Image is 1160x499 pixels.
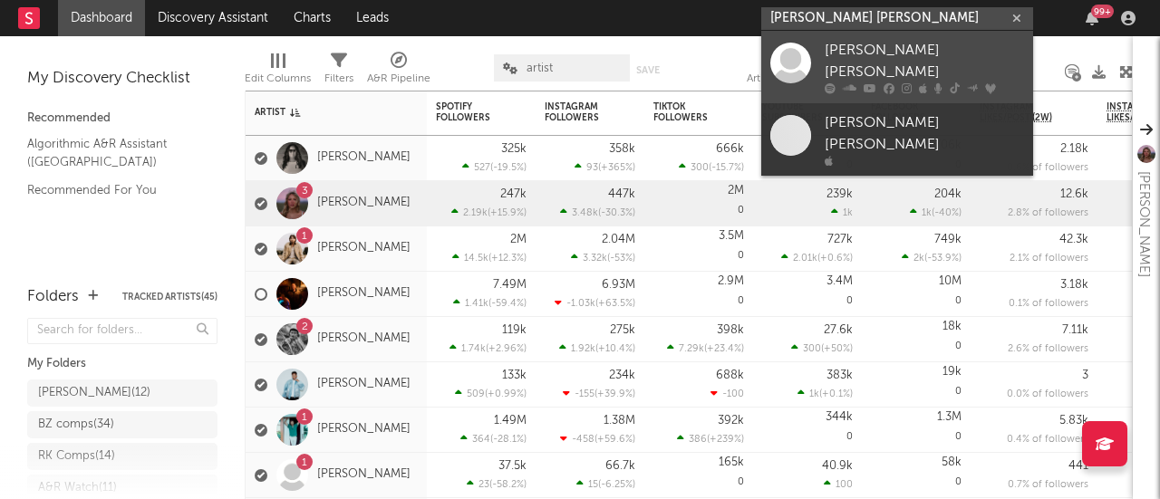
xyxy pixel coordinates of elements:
[27,318,217,344] input: Search for folders...
[317,241,411,256] a: [PERSON_NAME]
[317,467,411,483] a: [PERSON_NAME]
[609,143,635,155] div: 358k
[610,324,635,336] div: 275k
[324,45,353,98] div: Filters
[609,369,635,381] div: 234k
[1007,435,1088,445] span: 0.4 % of followers
[602,279,635,291] div: 6.93M
[317,331,411,347] a: [PERSON_NAME]
[1008,480,1088,490] span: 0.7 % of followers
[1009,299,1088,309] span: 0.1 % of followers
[1010,254,1088,264] span: 2.1 % of followers
[491,254,524,264] span: +12.3 %
[583,254,607,264] span: 3.32k
[722,389,744,399] span: -100
[711,163,741,173] span: -15.7 %
[451,206,527,218] div: ( )
[604,415,635,427] div: 1.38M
[1059,234,1088,245] div: 42.3k
[317,196,411,211] a: [PERSON_NAME]
[38,382,150,404] div: [PERSON_NAME] ( 12 )
[1082,369,1088,381] div: 3
[122,293,217,302] button: Tracked Artists(45)
[571,252,635,264] div: ( )
[255,107,391,118] div: Artist
[324,68,353,90] div: Filters
[934,208,959,218] span: -40 %
[27,353,217,375] div: My Folders
[910,206,962,218] div: ( )
[488,344,524,354] span: +2.96 %
[545,101,608,123] div: Instagram Followers
[38,477,117,499] div: A&R Watch ( 11 )
[1133,171,1155,277] div: [PERSON_NAME]
[824,324,853,336] div: 27.6k
[820,254,850,264] span: +0.6 %
[27,286,79,308] div: Folders
[498,460,527,472] div: 37.5k
[610,254,633,264] span: -53 %
[793,254,817,264] span: 2.01k
[467,389,485,399] span: 509
[488,389,524,399] span: +0.99 %
[566,299,595,309] span: -1.03k
[825,112,1024,156] div: [PERSON_NAME] [PERSON_NAME]
[827,234,853,245] div: 727k
[27,443,217,470] a: RK Comps(14)
[747,45,804,98] div: Artist (Artist)
[461,344,486,354] span: 1.74k
[679,344,704,354] span: 7.29k
[913,254,924,264] span: 2k
[934,234,962,245] div: 749k
[449,342,527,354] div: ( )
[527,62,553,74] span: artist
[942,321,962,332] div: 18k
[493,163,524,173] span: -19.5 %
[576,478,635,490] div: ( )
[598,299,633,309] span: +63.5 %
[560,433,635,445] div: ( )
[598,344,633,354] span: +10.4 %
[472,435,490,445] span: 364
[871,317,962,361] div: 0
[38,446,115,467] div: RK Comps ( 14 )
[500,188,527,200] div: 247k
[871,453,962,497] div: 0
[1007,163,1088,173] span: 0.6 % of followers
[1091,5,1114,18] div: 99 +
[761,31,1033,103] a: [PERSON_NAME] [PERSON_NAME]
[942,456,962,468] div: 58k
[572,208,598,218] span: 3.48k
[902,252,962,264] div: ( )
[492,480,524,490] span: -58.2 %
[1060,188,1088,200] div: 12.6k
[597,435,633,445] span: +59.6 %
[555,297,635,309] div: ( )
[791,342,853,354] div: ( )
[653,181,744,226] div: 0
[653,272,744,316] div: 0
[719,456,744,468] div: 165k
[27,379,217,407] a: [PERSON_NAME](12)
[464,254,488,264] span: 14.5k
[502,369,527,381] div: 133k
[563,388,635,399] div: ( )
[728,185,744,197] div: 2M
[367,45,430,98] div: A&R Pipeline
[465,299,488,309] span: 1.41k
[934,188,962,200] div: 204k
[452,252,527,264] div: ( )
[653,226,744,271] div: 0
[317,150,411,166] a: [PERSON_NAME]
[871,362,962,407] div: 0
[762,408,853,452] div: 0
[510,234,527,245] div: 2M
[494,415,527,427] div: 1.49M
[317,422,411,437] a: [PERSON_NAME]
[572,435,594,445] span: -458
[653,101,717,123] div: TikTok Followers
[491,299,524,309] span: -59.4 %
[1007,389,1088,399] span: 0.0 % of followers
[826,275,853,287] div: 3.4M
[474,163,490,173] span: 527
